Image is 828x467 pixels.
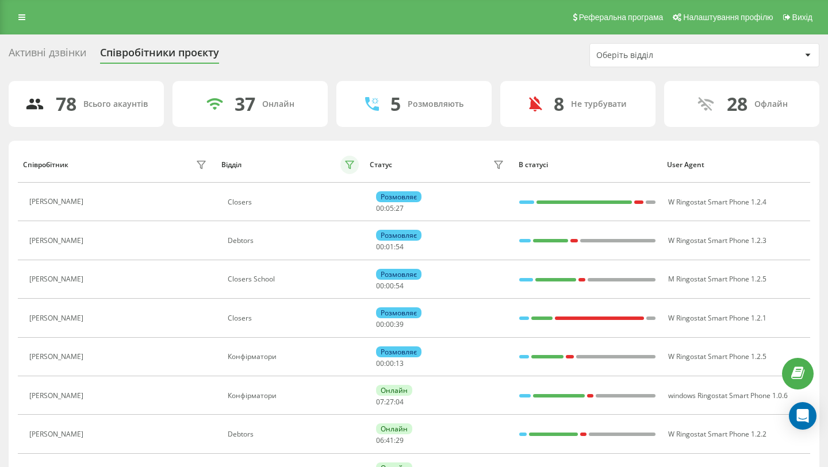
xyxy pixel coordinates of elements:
[668,391,788,400] span: windows Ringostat Smart Phone 1.0.6
[667,161,805,169] div: User Agent
[29,275,86,283] div: [PERSON_NAME]
[228,198,358,206] div: Closers
[376,358,384,368] span: 00
[396,242,404,252] span: 54
[376,397,384,407] span: 07
[376,191,421,202] div: Розмовляє
[228,353,358,361] div: Конфірматори
[386,358,394,368] span: 00
[668,197,766,207] span: W Ringostat Smart Phone 1.2.4
[376,360,404,368] div: : :
[228,392,358,400] div: Конфірматори
[228,275,358,283] div: Closers School
[376,398,404,406] div: : :
[754,99,788,109] div: Офлайн
[386,281,394,291] span: 00
[56,93,76,115] div: 78
[376,385,412,396] div: Онлайн
[228,237,358,245] div: Debtors
[29,353,86,361] div: [PERSON_NAME]
[554,93,564,115] div: 8
[376,269,421,280] div: Розмовляє
[376,203,384,213] span: 00
[100,47,219,64] div: Співробітники проєкту
[390,93,401,115] div: 5
[228,314,358,322] div: Closers
[29,314,86,322] div: [PERSON_NAME]
[376,281,384,291] span: 00
[376,204,404,213] div: : :
[396,358,404,368] span: 13
[376,423,412,434] div: Онлайн
[376,437,404,445] div: : :
[668,429,766,439] span: W Ringostat Smart Phone 1.2.2
[386,435,394,445] span: 41
[376,346,421,357] div: Розмовляє
[83,99,148,109] div: Всього акаунтів
[9,47,86,64] div: Активні дзвінки
[29,198,86,206] div: [PERSON_NAME]
[668,352,766,361] span: W Ringostat Smart Phone 1.2.5
[376,282,404,290] div: : :
[727,93,747,115] div: 28
[396,319,404,329] span: 39
[396,203,404,213] span: 27
[386,242,394,252] span: 01
[29,392,86,400] div: [PERSON_NAME]
[668,236,766,245] span: W Ringostat Smart Phone 1.2.3
[376,242,384,252] span: 00
[386,397,394,407] span: 27
[789,402,816,430] div: Open Intercom Messenger
[668,313,766,323] span: W Ringostat Smart Phone 1.2.1
[29,430,86,438] div: [PERSON_NAME]
[221,161,241,169] div: Відділ
[571,99,627,109] div: Не турбувати
[376,230,421,241] div: Розмовляє
[376,307,421,318] div: Розмовляє
[29,237,86,245] div: [PERSON_NAME]
[386,203,394,213] span: 05
[228,430,358,438] div: Debtors
[792,13,812,22] span: Вихід
[386,319,394,329] span: 00
[596,51,734,60] div: Оберіть відділ
[262,99,294,109] div: Онлайн
[370,161,392,169] div: Статус
[579,13,664,22] span: Реферальна програма
[683,13,773,22] span: Налаштування профілю
[376,319,384,329] span: 00
[376,321,404,329] div: : :
[396,397,404,407] span: 04
[396,281,404,291] span: 54
[408,99,463,109] div: Розмовляють
[396,435,404,445] span: 29
[376,243,404,251] div: : :
[23,161,68,169] div: Співробітник
[235,93,255,115] div: 37
[519,161,657,169] div: В статусі
[376,435,384,445] span: 06
[668,274,766,284] span: M Ringostat Smart Phone 1.2.5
